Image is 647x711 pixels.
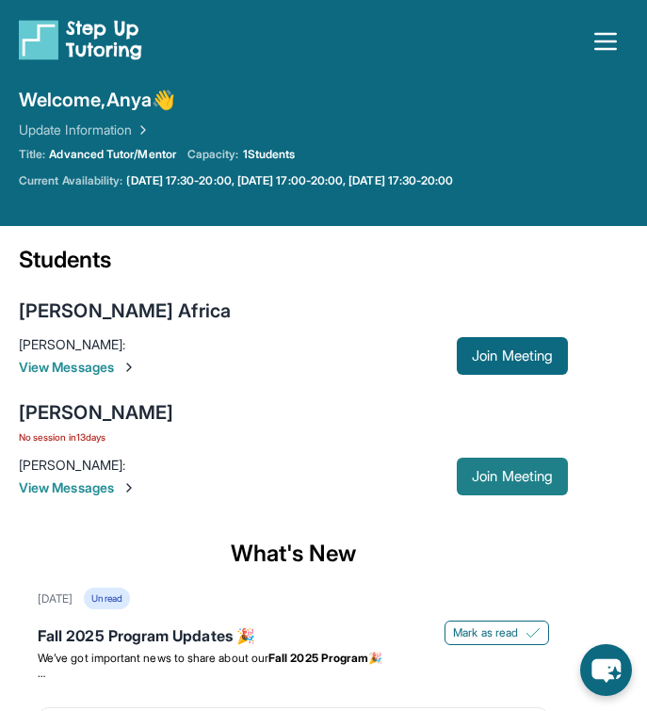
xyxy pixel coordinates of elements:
div: Students [19,245,568,286]
span: 🎉 [368,651,382,665]
span: Mark as read [453,625,518,640]
div: Fall 2025 Program Updates 🎉 [38,624,549,651]
span: Join Meeting [472,471,553,482]
span: Welcome, Anya 👋 [19,87,175,113]
span: [PERSON_NAME] : [19,457,125,473]
button: Mark as read [445,621,549,645]
div: Unread [84,588,129,609]
span: View Messages [19,358,457,377]
strong: Fall 2025 Program [268,651,368,665]
img: Mark as read [526,625,541,640]
span: No session in 13 days [19,429,173,444]
div: [DATE] [38,591,73,606]
span: Current Availability: [19,173,122,188]
div: [PERSON_NAME] [19,399,173,426]
button: chat-button [580,644,632,696]
span: [PERSON_NAME] : [19,336,125,352]
button: Join Meeting [457,337,568,375]
div: [PERSON_NAME] Africa [19,298,231,324]
img: Chevron Right [132,121,151,139]
button: Join Meeting [457,458,568,495]
a: Update Information [19,121,151,139]
div: What's New [19,520,568,588]
img: logo [19,19,142,60]
span: Capacity: [187,147,239,162]
span: View Messages [19,478,457,497]
span: Advanced Tutor/Mentor [49,147,175,162]
img: Chevron-Right [121,360,137,375]
span: We’ve got important news to share about our [38,651,268,665]
span: Join Meeting [472,350,553,362]
img: Chevron-Right [121,480,137,495]
span: 1 Students [243,147,296,162]
span: Title: [19,147,45,162]
a: [DATE] 17:30-20:00, [DATE] 17:00-20:00, [DATE] 17:30-20:00 [126,173,453,188]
